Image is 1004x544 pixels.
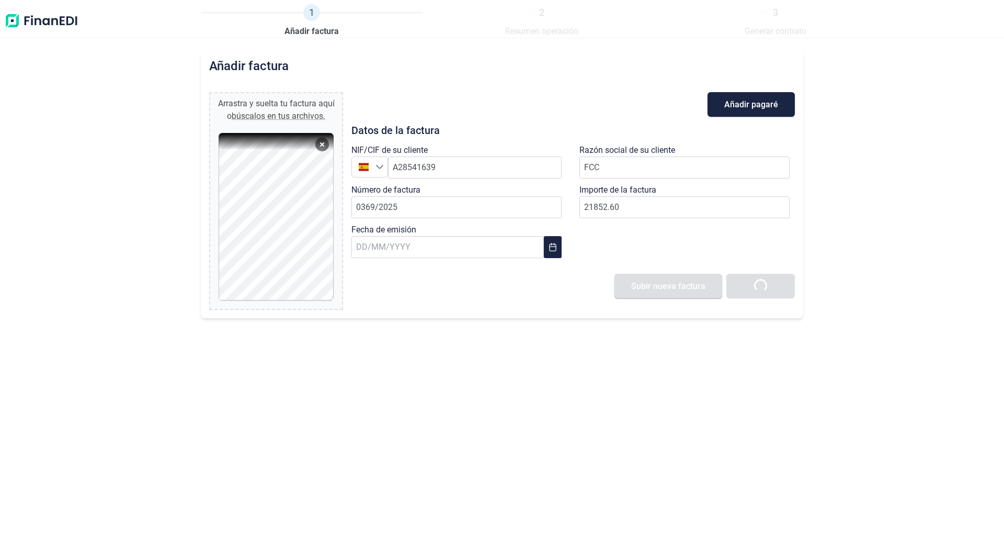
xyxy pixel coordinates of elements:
[284,25,339,38] span: Añadir factura
[351,184,420,196] label: Número de factura
[209,59,289,73] h2: Añadir factura
[214,97,338,123] div: Arrastra y suelta tu factura aquí o
[614,274,722,298] button: Subir nueva factura
[351,224,416,236] label: Fecha de emisión
[4,4,78,38] img: Logo de aplicación
[232,111,325,121] span: búscalos en tus archivos.
[579,144,675,157] label: Razón social de su cliente
[579,184,656,196] label: Importe de la factura
[351,125,795,136] h3: Datos de la factura
[359,162,369,172] img: ES
[284,4,339,38] a: 1Añadir factura
[708,92,795,117] button: Añadir pagaré
[303,4,320,21] span: 1
[631,282,705,290] span: Subir nueva factura
[544,236,562,258] button: Choose Date
[351,236,544,258] input: DD/MM/YYYY
[724,101,778,108] span: Añadir pagaré
[351,144,428,157] label: NIF/CIF de su cliente
[375,157,387,177] div: Seleccione un país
